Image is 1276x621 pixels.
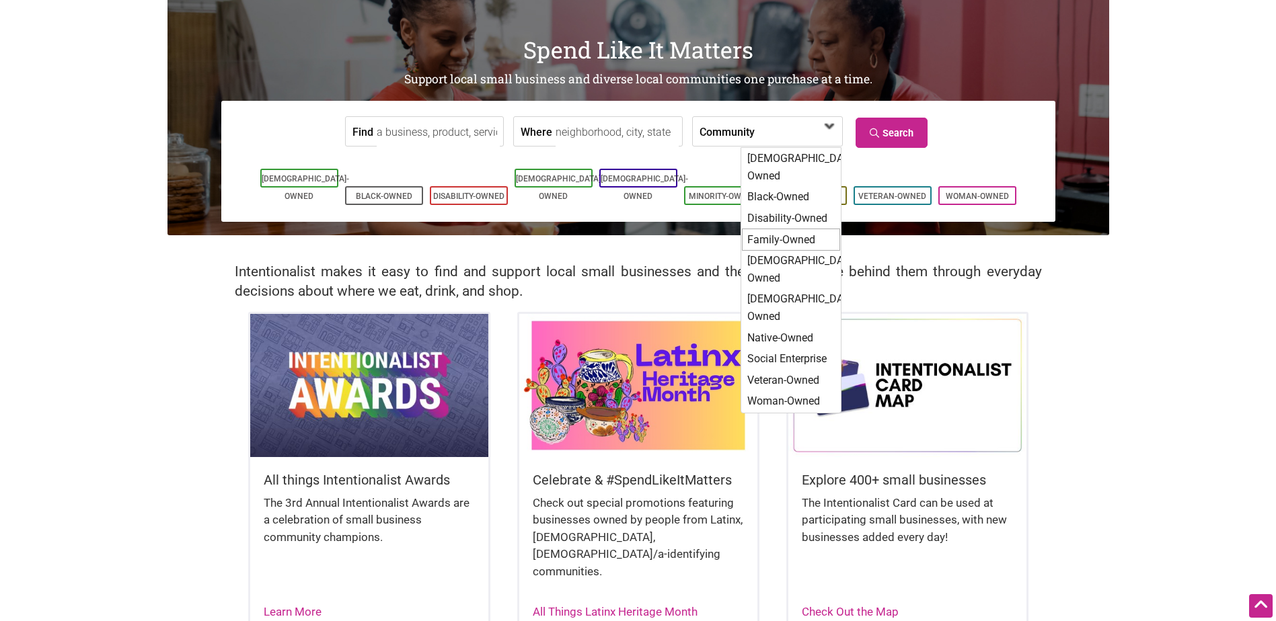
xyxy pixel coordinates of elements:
a: [DEMOGRAPHIC_DATA]-Owned [516,174,603,201]
div: The 3rd Annual Intentionalist Awards are a celebration of small business community champions. [264,495,475,560]
div: Scroll Back to Top [1249,594,1273,618]
label: Where [521,117,552,146]
div: Woman-Owned [743,390,839,412]
div: Native-Owned [743,327,839,349]
div: Disability-Owned [743,208,839,229]
h5: Celebrate & #SpendLikeItMatters [533,470,744,489]
img: Intentionalist Awards [250,314,488,456]
h2: Support local small business and diverse local communities one purchase at a time. [167,71,1109,88]
div: Social Enterprise [743,348,839,370]
a: Check Out the Map [802,605,899,618]
h5: All things Intentionalist Awards [264,470,475,489]
a: Veteran-Owned [858,192,926,201]
div: Veteran-Owned [743,370,839,391]
div: [DEMOGRAPHIC_DATA]-Owned [743,148,839,186]
img: Latinx / Hispanic Heritage Month [519,314,757,456]
input: a business, product, service [377,117,500,147]
input: neighborhood, city, state [556,117,679,147]
a: [DEMOGRAPHIC_DATA]-Owned [601,174,688,201]
div: Check out special promotions featuring businesses owned by people from Latinx, [DEMOGRAPHIC_DATA]... [533,495,744,594]
a: Woman-Owned [946,192,1009,201]
label: Community [700,117,755,146]
a: Search [856,118,928,148]
div: Family-Owned [742,229,840,251]
a: Learn More [264,605,322,618]
a: Disability-Owned [433,192,504,201]
img: Intentionalist Card Map [788,314,1026,456]
h5: Explore 400+ small businesses [802,470,1013,489]
div: Black-Owned [743,186,839,208]
a: [DEMOGRAPHIC_DATA]-Owned [262,174,349,201]
div: The Intentionalist Card can be used at participating small businesses, with new businesses added ... [802,495,1013,560]
a: All Things Latinx Heritage Month [533,605,698,618]
div: [DEMOGRAPHIC_DATA]-Owned [743,288,839,327]
a: Minority-Owned [689,192,757,201]
div: [DEMOGRAPHIC_DATA]-Owned [743,250,839,288]
label: Find [352,117,373,146]
h1: Spend Like It Matters [167,34,1109,66]
h2: Intentionalist makes it easy to find and support local small businesses and the diverse people be... [235,262,1042,301]
a: Black-Owned [356,192,412,201]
